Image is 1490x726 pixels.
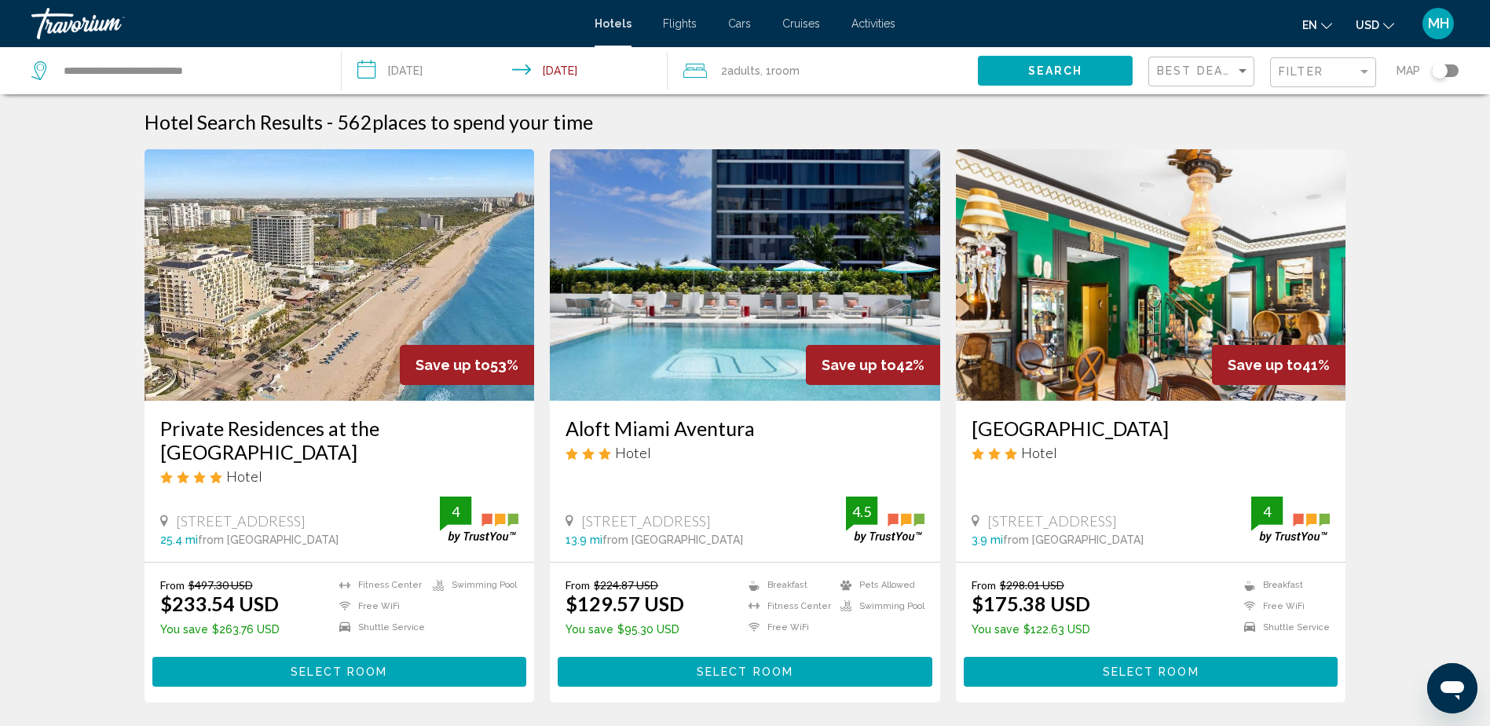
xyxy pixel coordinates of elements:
a: Cars [728,17,751,30]
img: Hotel image [550,149,940,401]
span: Select Room [291,666,387,679]
button: Check-in date: Sep 20, 2025 Check-out date: Sep 21, 2025 [342,47,668,94]
span: Save up to [822,357,896,373]
span: Adults [727,64,760,77]
li: Swimming Pool [425,578,518,592]
li: Free WiFi [741,621,833,634]
span: You save [566,623,613,636]
li: Breakfast [741,578,833,592]
button: Select Room [558,657,932,686]
span: Room [771,64,800,77]
li: Pets Allowed [833,578,924,592]
a: Select Room [964,661,1338,678]
span: from [GEOGRAPHIC_DATA] [1003,533,1144,546]
a: [GEOGRAPHIC_DATA] [972,416,1331,440]
a: Activities [851,17,895,30]
div: 3 star Hotel [566,444,924,461]
span: [STREET_ADDRESS] [176,512,306,530]
span: [STREET_ADDRESS] [581,512,711,530]
button: Select Room [964,657,1338,686]
span: Filter [1279,65,1323,78]
a: Aloft Miami Aventura [566,416,924,440]
ins: $175.38 USD [972,592,1090,615]
a: Select Room [558,661,932,678]
a: Hotel image [145,149,535,401]
del: $224.87 USD [594,578,658,592]
span: en [1302,19,1317,31]
span: from [GEOGRAPHIC_DATA] [602,533,743,546]
del: $298.01 USD [1000,578,1064,592]
p: $122.63 USD [972,623,1090,636]
span: You save [160,623,208,636]
li: Free WiFi [331,599,425,613]
li: Fitness Center [331,578,425,592]
img: trustyou-badge.svg [846,497,924,543]
button: Change language [1302,13,1332,36]
img: trustyou-badge.svg [1251,497,1330,543]
span: Best Deals [1157,64,1239,77]
button: Change currency [1356,13,1394,36]
button: User Menu [1418,7,1459,40]
button: Search [978,56,1133,85]
a: Select Room [152,661,527,678]
a: Private Residences at the [GEOGRAPHIC_DATA] [160,416,519,464]
span: From [566,578,590,592]
span: [STREET_ADDRESS] [987,512,1117,530]
a: Hotels [595,17,632,30]
span: Select Room [1103,666,1199,679]
div: 4 [1251,502,1283,521]
del: $497.30 USD [189,578,253,592]
li: Breakfast [1236,578,1330,592]
a: Cruises [782,17,820,30]
span: Hotel [1021,444,1057,461]
div: 41% [1212,345,1345,385]
span: Save up to [416,357,490,373]
button: Travelers: 2 adults, 0 children [668,47,978,94]
span: USD [1356,19,1379,31]
span: Hotel [226,467,262,485]
span: 2 [721,60,760,82]
li: Shuttle Service [331,621,425,634]
li: Free WiFi [1236,599,1330,613]
mat-select: Sort by [1157,65,1250,79]
a: Flights [663,17,697,30]
span: 13.9 mi [566,533,602,546]
button: Filter [1270,57,1376,89]
p: $95.30 USD [566,623,684,636]
span: 3.9 mi [972,533,1003,546]
span: From [972,578,996,592]
button: Select Room [152,657,527,686]
span: Hotel [615,444,651,461]
p: $263.76 USD [160,623,280,636]
li: Fitness Center [741,599,833,613]
span: Select Room [697,666,793,679]
ins: $129.57 USD [566,592,684,615]
span: You save [972,623,1020,636]
span: Search [1028,65,1083,78]
button: Toggle map [1420,64,1459,78]
span: Map [1397,60,1420,82]
ins: $233.54 USD [160,592,279,615]
div: 4 star Hotel [160,467,519,485]
span: - [327,110,333,134]
div: 42% [806,345,940,385]
li: Swimming Pool [833,599,924,613]
div: 53% [400,345,534,385]
img: Hotel image [956,149,1346,401]
div: 3 star Hotel [972,444,1331,461]
div: 4.5 [846,502,877,521]
span: 25.4 mi [160,533,198,546]
h1: Hotel Search Results [145,110,323,134]
span: Save up to [1228,357,1302,373]
span: From [160,578,185,592]
iframe: Button to launch messaging window [1427,663,1477,713]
